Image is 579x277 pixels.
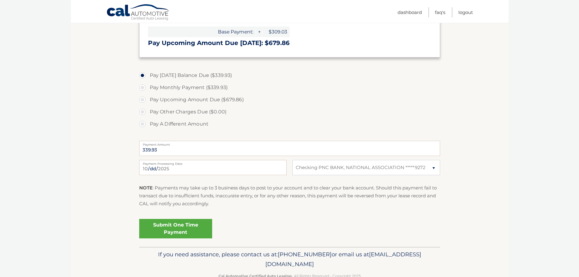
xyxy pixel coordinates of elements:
[139,160,287,165] label: Payment Processing Date
[265,251,421,268] span: [EMAIL_ADDRESS][DOMAIN_NAME]
[278,251,332,258] span: [PHONE_NUMBER]
[139,184,440,208] p: : Payments may take up to 3 business days to post to your account and to clear your bank account....
[139,219,212,238] a: Submit One Time Payment
[139,94,440,106] label: Pay Upcoming Amount Due ($679.86)
[139,141,440,146] label: Payment Amount
[139,81,440,94] label: Pay Monthly Payment ($339.93)
[435,7,445,17] a: FAQ's
[148,39,431,47] h3: Pay Upcoming Amount Due [DATE]: $679.86
[139,160,287,175] input: Payment Date
[139,69,440,81] label: Pay [DATE] Balance Due ($339.93)
[139,185,153,191] strong: NOTE
[139,106,440,118] label: Pay Other Charges Due ($0.00)
[143,250,436,269] p: If you need assistance, please contact us at: or email us at
[262,26,290,37] span: $309.03
[148,26,256,37] span: Base Payment:
[139,141,440,156] input: Payment Amount
[398,7,422,17] a: Dashboard
[106,4,170,22] a: Cal Automotive
[139,118,440,130] label: Pay A Different Amount
[458,7,473,17] a: Logout
[256,26,262,37] span: +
